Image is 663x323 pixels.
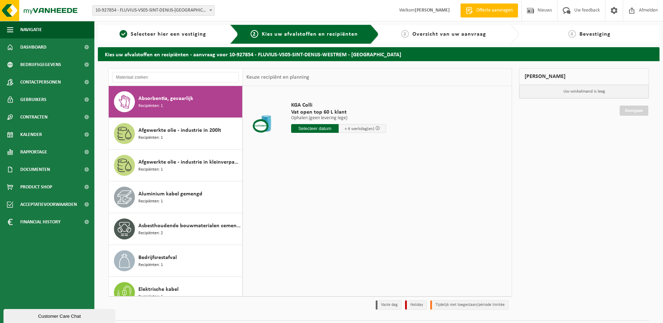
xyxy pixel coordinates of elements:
div: [PERSON_NAME] [519,68,649,85]
span: Asbesthoudende bouwmaterialen cementgebonden (hechtgebonden) [138,222,240,230]
button: Asbesthoudende bouwmaterialen cementgebonden (hechtgebonden) Recipiënten: 2 [109,213,243,245]
span: Kalender [20,126,42,143]
span: Afgewerkte olie - industrie in kleinverpakking [138,158,240,166]
button: Elektrische kabel Recipiënten: 1 [109,277,243,309]
span: Bedrijfsgegevens [20,56,61,73]
button: Aluminium kabel gemengd Recipiënten: 1 [109,181,243,213]
span: Afgewerkte olie - industrie in 200lt [138,126,221,135]
span: Offerte aanvragen [475,7,514,14]
h2: Kies uw afvalstoffen en recipiënten - aanvraag voor 10-927854 - FLUVIUS-VS05-SINT-DENIJS-WESTREM ... [98,47,660,61]
span: Overzicht van uw aanvraag [412,31,486,37]
span: Kies uw afvalstoffen en recipiënten [262,31,358,37]
span: Elektrische kabel [138,285,179,294]
span: 4 [568,30,576,38]
div: Keuze recipiënt en planning [243,69,313,86]
button: Absorbentia, gevaarlijk Recipiënten: 1 [109,86,243,118]
span: 10-927854 - FLUVIUS-VS05-SINT-DENIJS-WESTREM - SINT-DENIJS-WESTREM [93,6,214,15]
span: Contactpersonen [20,73,61,91]
p: Uw winkelmand is leeg [519,85,649,98]
span: 1 [120,30,127,38]
strong: [PERSON_NAME] [415,8,450,13]
input: Materiaal zoeken [112,72,239,82]
span: Recipiënten: 1 [138,166,163,173]
span: Recipiënten: 1 [138,294,163,300]
a: 1Selecteer hier een vestiging [101,30,224,38]
span: Recipiënten: 1 [138,262,163,268]
a: Offerte aanvragen [460,3,518,17]
li: Holiday [405,300,427,310]
button: Afgewerkte olie - industrie in kleinverpakking Recipiënten: 1 [109,150,243,181]
span: Recipiënten: 2 [138,230,163,237]
p: Ophalen (geen levering lege) [291,116,386,121]
button: Afgewerkte olie - industrie in 200lt Recipiënten: 1 [109,118,243,150]
span: Bevestiging [579,31,611,37]
span: Gebruikers [20,91,46,108]
span: Dashboard [20,38,46,56]
li: Vaste dag [376,300,402,310]
span: Recipiënten: 1 [138,103,163,109]
span: 3 [401,30,409,38]
span: Recipiënten: 1 [138,135,163,141]
span: Acceptatievoorwaarden [20,196,77,213]
span: Product Shop [20,178,52,196]
span: Documenten [20,161,50,178]
li: Tijdelijk niet toegestaan/période limitée [430,300,509,310]
span: KGA Colli [291,102,386,109]
span: Rapportage [20,143,47,161]
span: Absorbentia, gevaarlijk [138,94,193,103]
span: Financial History [20,213,60,231]
span: Aluminium kabel gemengd [138,190,202,198]
span: Bedrijfsrestafval [138,253,177,262]
span: Vat open top 60 L klant [291,109,386,116]
span: Recipiënten: 1 [138,198,163,205]
span: Selecteer hier een vestiging [131,31,206,37]
span: Navigatie [20,21,42,38]
span: 2 [251,30,258,38]
iframe: chat widget [3,308,117,323]
span: Contracten [20,108,48,126]
button: Bedrijfsrestafval Recipiënten: 1 [109,245,243,277]
span: 10-927854 - FLUVIUS-VS05-SINT-DENIJS-WESTREM - SINT-DENIJS-WESTREM [92,5,215,16]
a: Doorgaan [620,106,648,116]
input: Selecteer datum [291,124,339,133]
span: + 4 werkdag(en) [345,127,374,131]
